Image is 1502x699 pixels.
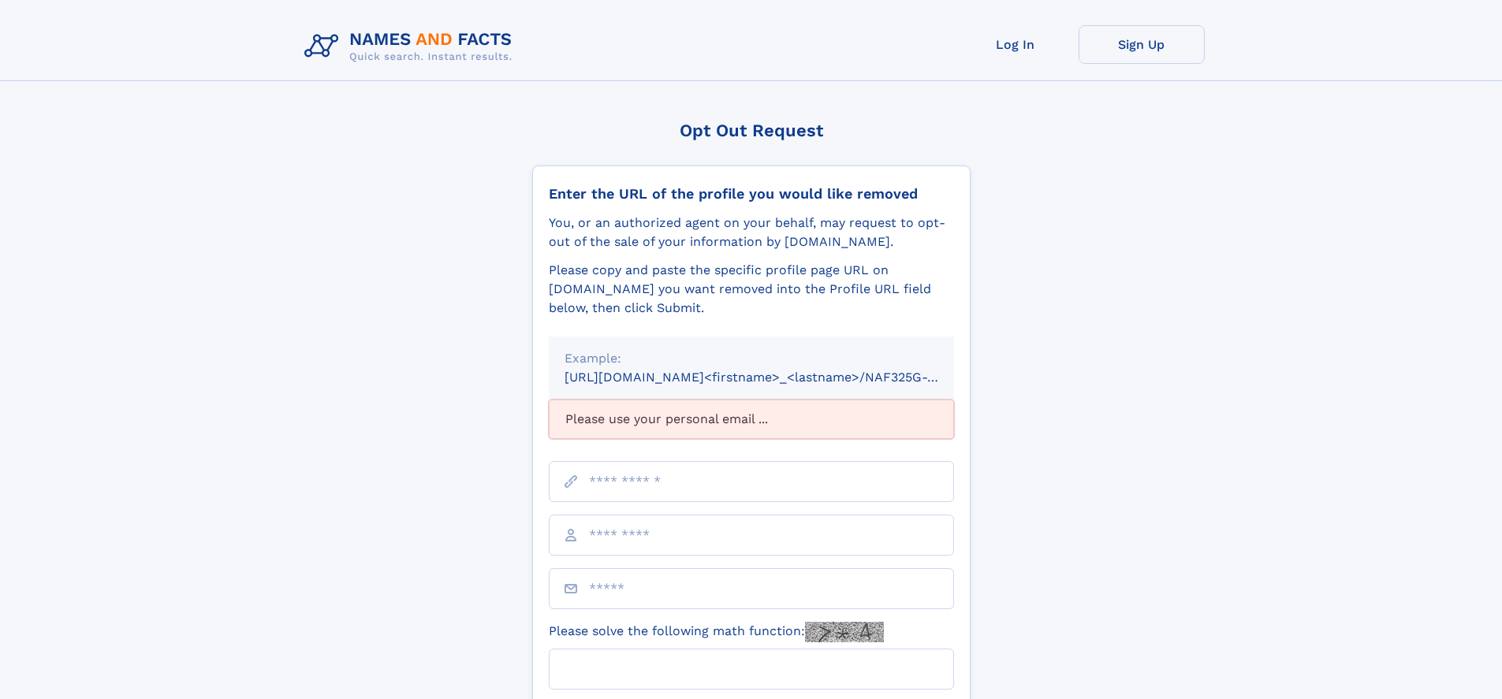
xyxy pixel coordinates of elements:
small: [URL][DOMAIN_NAME]<firstname>_<lastname>/NAF325G-xxxxxxxx [565,370,984,385]
div: Opt Out Request [532,121,971,140]
div: Enter the URL of the profile you would like removed [549,185,954,203]
a: Sign Up [1079,25,1205,64]
img: Logo Names and Facts [298,25,525,68]
a: Log In [952,25,1079,64]
div: Please use your personal email ... [549,400,954,439]
div: Please copy and paste the specific profile page URL on [DOMAIN_NAME] you want removed into the Pr... [549,261,954,318]
div: You, or an authorized agent on your behalf, may request to opt-out of the sale of your informatio... [549,214,954,251]
div: Example: [565,349,938,368]
label: Please solve the following math function: [549,622,884,642]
